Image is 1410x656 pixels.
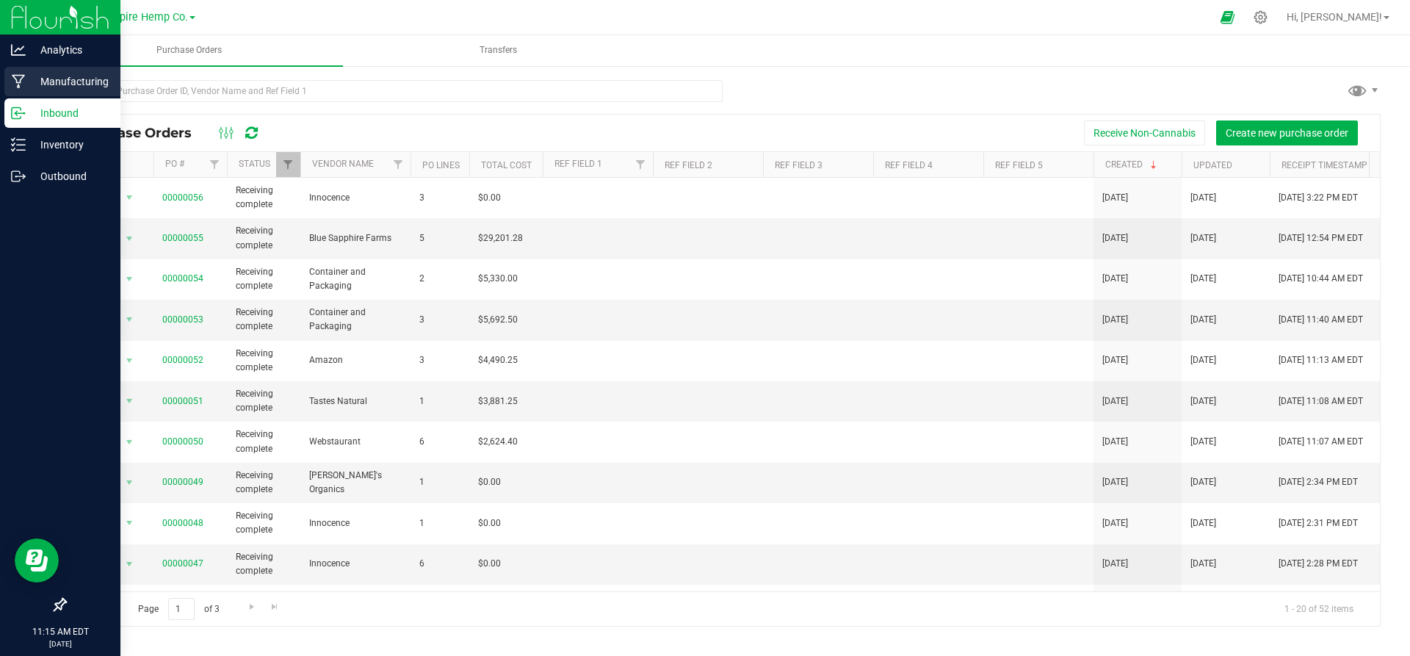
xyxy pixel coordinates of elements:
[309,557,402,571] span: Innocence
[236,469,292,497] span: Receiving complete
[386,152,411,177] a: Filter
[236,550,292,578] span: Receiving complete
[236,347,292,375] span: Receiving complete
[1102,394,1128,408] span: [DATE]
[1279,475,1358,489] span: [DATE] 2:34 PM EDT
[1102,313,1128,327] span: [DATE]
[203,152,227,177] a: Filter
[309,516,402,530] span: Innocence
[312,159,374,169] a: Vendor Name
[1190,313,1216,327] span: [DATE]
[309,265,402,293] span: Container and Packaging
[236,224,292,252] span: Receiving complete
[1273,598,1365,620] span: 1 - 20 of 52 items
[162,396,203,406] a: 00000051
[478,272,518,286] span: $5,330.00
[478,557,501,571] span: $0.00
[35,35,343,66] a: Purchase Orders
[162,477,203,487] a: 00000049
[1211,3,1244,32] span: Open Ecommerce Menu
[120,187,139,208] span: select
[1102,475,1128,489] span: [DATE]
[15,538,59,583] iframe: Resource center
[1190,272,1216,286] span: [DATE]
[478,231,523,245] span: $29,201.28
[120,432,139,453] span: select
[1102,272,1128,286] span: [DATE]
[1193,160,1232,170] a: Updated
[26,136,114,154] p: Inventory
[1279,191,1358,205] span: [DATE] 3:22 PM EDT
[1279,394,1363,408] span: [DATE] 11:08 AM EDT
[1190,353,1216,367] span: [DATE]
[309,469,402,497] span: [PERSON_NAME]'s Organics
[162,355,203,365] a: 00000052
[1279,516,1358,530] span: [DATE] 2:31 PM EDT
[419,516,460,530] span: 1
[104,11,188,24] span: Empire Hemp Co.
[236,265,292,293] span: Receiving complete
[120,269,139,289] span: select
[481,160,532,170] a: Total Cost
[1216,120,1358,145] button: Create new purchase order
[120,228,139,249] span: select
[419,313,460,327] span: 3
[1251,10,1270,24] div: Manage settings
[419,435,460,449] span: 6
[419,231,460,245] span: 5
[1102,435,1128,449] span: [DATE]
[1279,557,1358,571] span: [DATE] 2:28 PM EDT
[162,314,203,325] a: 00000053
[276,152,300,177] a: Filter
[236,387,292,415] span: Receiving complete
[885,160,933,170] a: Ref Field 4
[775,160,822,170] a: Ref Field 3
[1102,516,1128,530] span: [DATE]
[11,43,26,57] inline-svg: Analytics
[162,233,203,243] a: 00000055
[419,475,460,489] span: 1
[419,272,460,286] span: 2
[1102,231,1128,245] span: [DATE]
[162,436,203,447] a: 00000050
[419,557,460,571] span: 6
[309,306,402,334] span: Container and Packaging
[629,152,653,177] a: Filter
[1279,313,1363,327] span: [DATE] 11:40 AM EDT
[478,353,518,367] span: $4,490.25
[236,428,292,455] span: Receiving complete
[11,106,26,120] inline-svg: Inbound
[344,35,652,66] a: Transfers
[236,184,292,212] span: Receiving complete
[309,191,402,205] span: Innocence
[422,160,460,170] a: PO Lines
[1190,191,1216,205] span: [DATE]
[478,191,501,205] span: $0.00
[1279,435,1363,449] span: [DATE] 11:07 AM EDT
[1190,557,1216,571] span: [DATE]
[1102,191,1128,205] span: [DATE]
[1105,159,1160,170] a: Created
[1279,353,1363,367] span: [DATE] 11:13 AM EDT
[236,306,292,334] span: Receiving complete
[478,394,518,408] span: $3,881.25
[995,160,1043,170] a: Ref Field 5
[137,44,242,57] span: Purchase Orders
[65,80,723,102] input: Search Purchase Order ID, Vendor Name and Ref Field 1
[162,518,203,528] a: 00000048
[1190,516,1216,530] span: [DATE]
[1279,231,1363,245] span: [DATE] 12:54 PM EDT
[120,350,139,371] span: select
[239,159,270,169] a: Status
[1190,394,1216,408] span: [DATE]
[478,516,501,530] span: $0.00
[7,638,114,649] p: [DATE]
[76,125,206,141] span: Purchase Orders
[11,169,26,184] inline-svg: Outbound
[26,104,114,122] p: Inbound
[162,192,203,203] a: 00000056
[162,558,203,569] a: 00000047
[26,167,114,185] p: Outbound
[1279,272,1363,286] span: [DATE] 10:44 AM EDT
[1084,120,1205,145] button: Receive Non-Cannabis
